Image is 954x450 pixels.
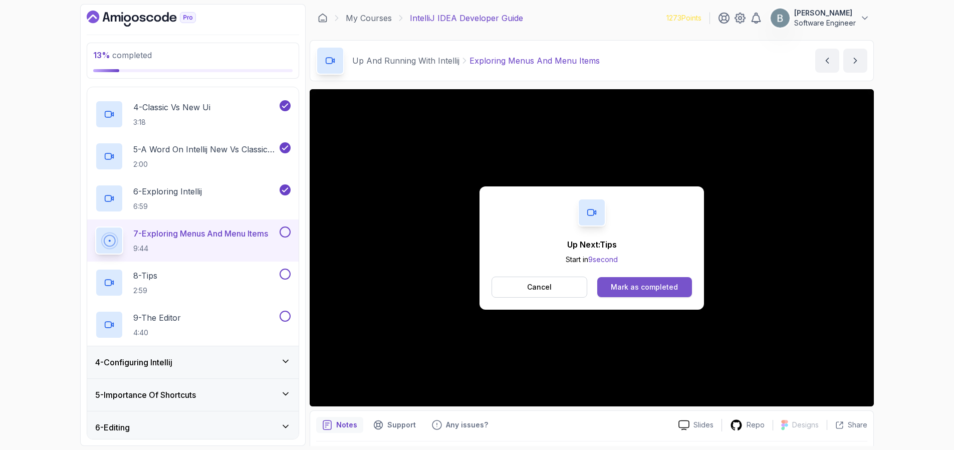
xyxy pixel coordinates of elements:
[318,13,328,23] a: Dashboard
[95,356,172,368] h3: 4 - Configuring Intellij
[87,346,299,378] button: 4-Configuring Intellij
[95,184,291,212] button: 6-Exploring Intellij6:59
[133,270,157,282] p: 8 - Tips
[95,100,291,128] button: 4-Classic Vs New Ui3:18
[133,117,210,127] p: 3:18
[133,244,268,254] p: 9:44
[815,49,839,73] button: previous content
[336,420,357,430] p: Notes
[771,9,790,28] img: user profile image
[133,185,202,197] p: 6 - Exploring Intellij
[722,419,773,431] a: Repo
[611,282,678,292] div: Mark as completed
[346,12,392,24] a: My Courses
[87,379,299,411] button: 5-Importance Of Shortcuts
[93,50,110,60] span: 13 %
[87,411,299,443] button: 6-Editing
[87,11,219,27] a: Dashboard
[133,228,268,240] p: 7 - Exploring Menus And Menu Items
[794,18,856,28] p: Software Engineer
[588,255,618,264] span: 9 second
[469,55,600,67] p: Exploring Menus And Menu Items
[794,8,856,18] p: [PERSON_NAME]
[95,311,291,339] button: 9-The Editor4:40
[93,50,152,60] span: completed
[133,286,157,296] p: 2:59
[310,89,874,406] iframe: 5 - Exploring Menus and Menu Items
[597,277,692,297] button: Mark as completed
[410,12,523,24] p: IntelliJ IDEA Developer Guide
[747,420,765,430] p: Repo
[352,55,459,67] p: Up And Running With Intellij
[133,312,181,324] p: 9 - The Editor
[95,421,130,433] h3: 6 - Editing
[133,328,181,338] p: 4:40
[666,13,701,23] p: 1273 Points
[316,417,363,433] button: notes button
[843,49,867,73] button: next content
[848,420,867,430] p: Share
[95,142,291,170] button: 5-A Word On Intellij New Vs Classic Ui2:00
[133,159,278,169] p: 2:00
[492,277,587,298] button: Cancel
[446,420,488,430] p: Any issues?
[133,101,210,113] p: 4 - Classic Vs New Ui
[693,420,713,430] p: Slides
[95,269,291,297] button: 8-Tips2:59
[426,417,494,433] button: Feedback button
[527,282,552,292] p: Cancel
[95,227,291,255] button: 7-Exploring Menus And Menu Items9:44
[566,239,618,251] p: Up Next: Tips
[95,389,196,401] h3: 5 - Importance Of Shortcuts
[670,420,722,430] a: Slides
[566,255,618,265] p: Start in
[827,420,867,430] button: Share
[133,143,278,155] p: 5 - A Word On Intellij New Vs Classic Ui
[133,201,202,211] p: 6:59
[770,8,870,28] button: user profile image[PERSON_NAME]Software Engineer
[367,417,422,433] button: Support button
[792,420,819,430] p: Designs
[387,420,416,430] p: Support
